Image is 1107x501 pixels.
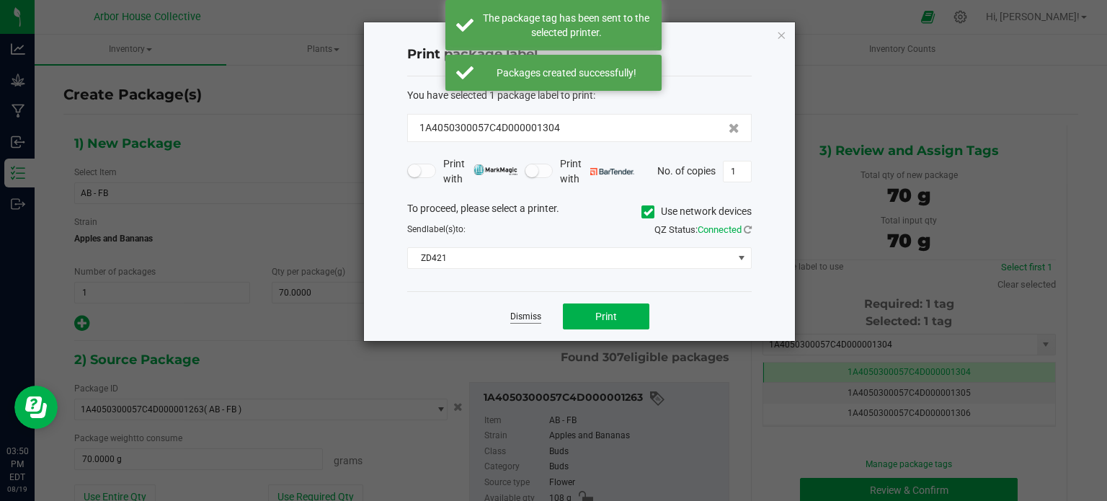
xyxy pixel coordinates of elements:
span: Print with [560,156,634,187]
span: ZD421 [408,248,733,268]
div: To proceed, please select a printer. [396,201,763,223]
iframe: Resource center [14,386,58,429]
div: The package tag has been sent to the selected printer. [481,11,651,40]
button: Print [563,303,649,329]
span: You have selected 1 package label to print [407,89,593,101]
a: Dismiss [510,311,541,323]
h4: Print package label [407,45,752,64]
div: : [407,88,752,103]
img: mark_magic_cybra.png [474,164,517,175]
span: Print [595,311,617,322]
span: No. of copies [657,164,716,176]
div: Packages created successfully! [481,66,651,80]
span: QZ Status: [654,224,752,235]
span: Connected [698,224,742,235]
span: Print with [443,156,517,187]
img: bartender.png [590,168,634,175]
span: label(s) [427,224,455,234]
label: Use network devices [641,204,752,219]
span: Send to: [407,224,466,234]
span: 1A4050300057C4D000001304 [419,120,560,136]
